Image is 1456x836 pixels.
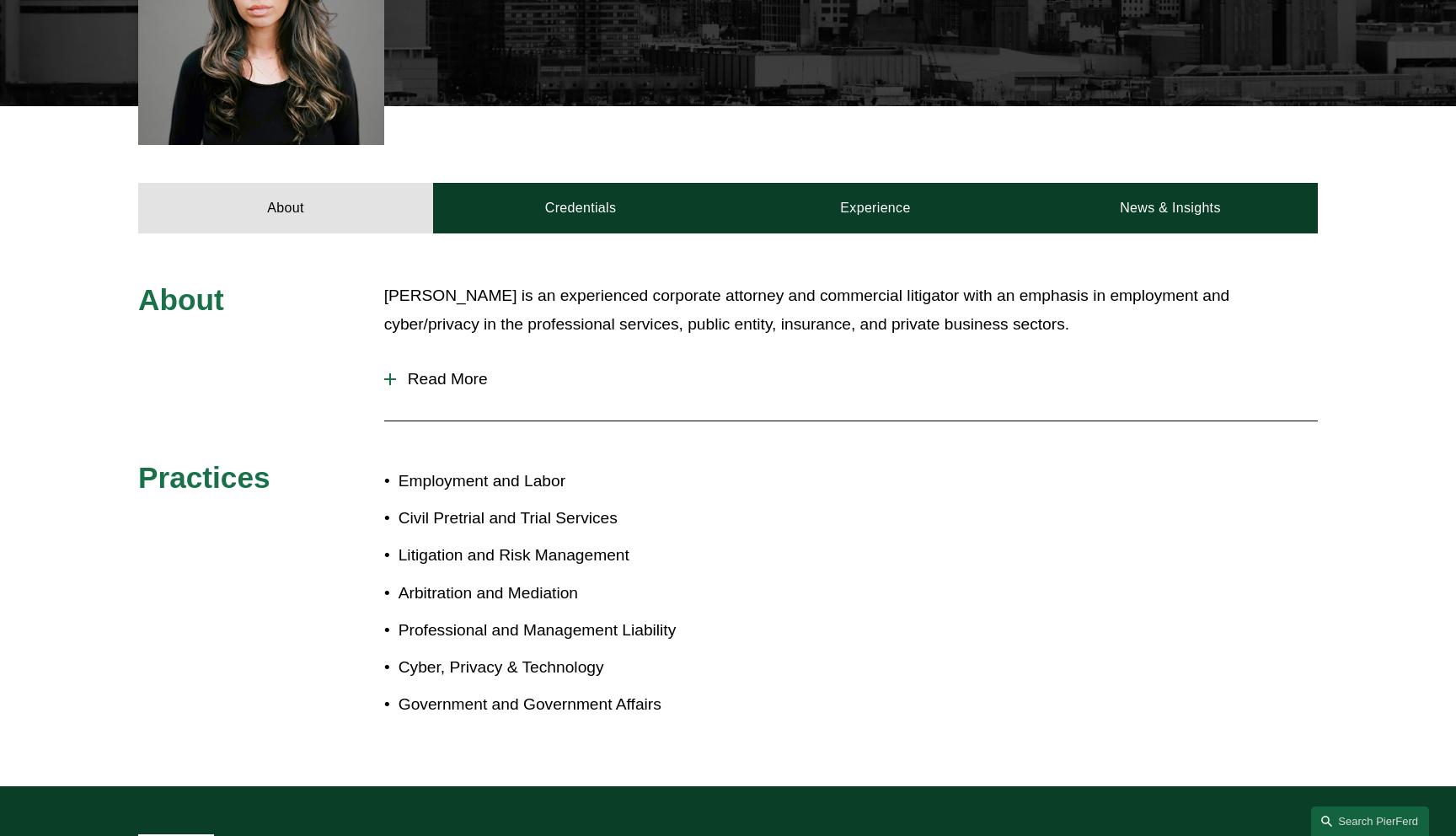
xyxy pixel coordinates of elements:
span: Practices [138,461,270,494]
p: Employment and Labor [399,467,728,496]
p: Civil Pretrial and Trial Services [399,504,728,533]
a: News & Insights [1023,183,1318,233]
span: About [138,283,224,316]
p: Government and Government Affairs [399,690,728,720]
p: Litigation and Risk Management [399,541,728,571]
button: Read More [384,357,1318,401]
a: Search this site [1311,807,1429,836]
a: About [138,183,433,233]
p: Professional and Management Liability [399,616,728,646]
p: Arbitration and Mediation [399,579,728,608]
span: Read More [396,370,1318,389]
a: Experience [728,183,1023,233]
p: Cyber, Privacy & Technology [399,653,728,683]
p: [PERSON_NAME] is an experienced corporate attorney and commercial litigator with an emphasis in e... [384,281,1318,340]
a: Credentials [433,183,728,233]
